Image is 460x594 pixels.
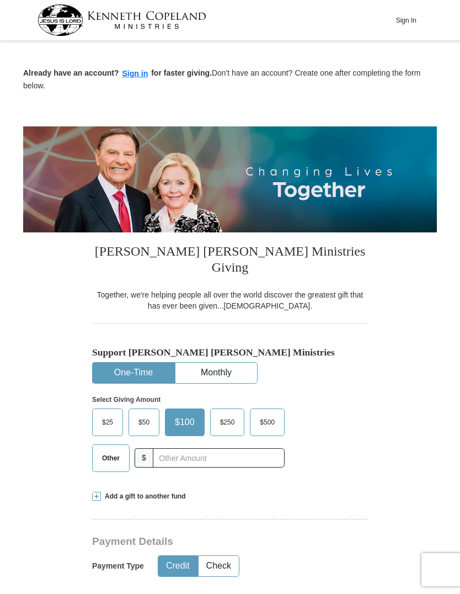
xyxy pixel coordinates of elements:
[389,12,422,29] button: Sign In
[92,535,373,548] h3: Payment Details
[23,67,437,91] p: Don't have an account? Create one after completing the form below.
[254,414,280,431] span: $500
[169,414,200,431] span: $100
[92,232,368,289] h3: [PERSON_NAME] [PERSON_NAME] Ministries Giving
[97,414,119,431] span: $25
[199,556,239,576] button: Check
[92,561,144,571] h5: Payment Type
[215,414,240,431] span: $250
[93,363,174,383] button: One-Time
[175,363,257,383] button: Monthly
[97,450,125,466] span: Other
[101,492,186,501] span: Add a gift to another fund
[153,448,285,468] input: Other Amount
[92,396,161,404] strong: Select Giving Amount
[133,414,155,431] span: $50
[92,289,368,311] div: Together, we're helping people all over the world discover the greatest gift that has ever been g...
[92,347,368,358] h5: Support [PERSON_NAME] [PERSON_NAME] Ministries
[119,67,152,80] button: Sign in
[158,556,197,576] button: Credit
[38,4,206,36] img: kcm-header-logo.svg
[23,68,212,77] strong: Already have an account? for faster giving.
[135,448,153,468] span: $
